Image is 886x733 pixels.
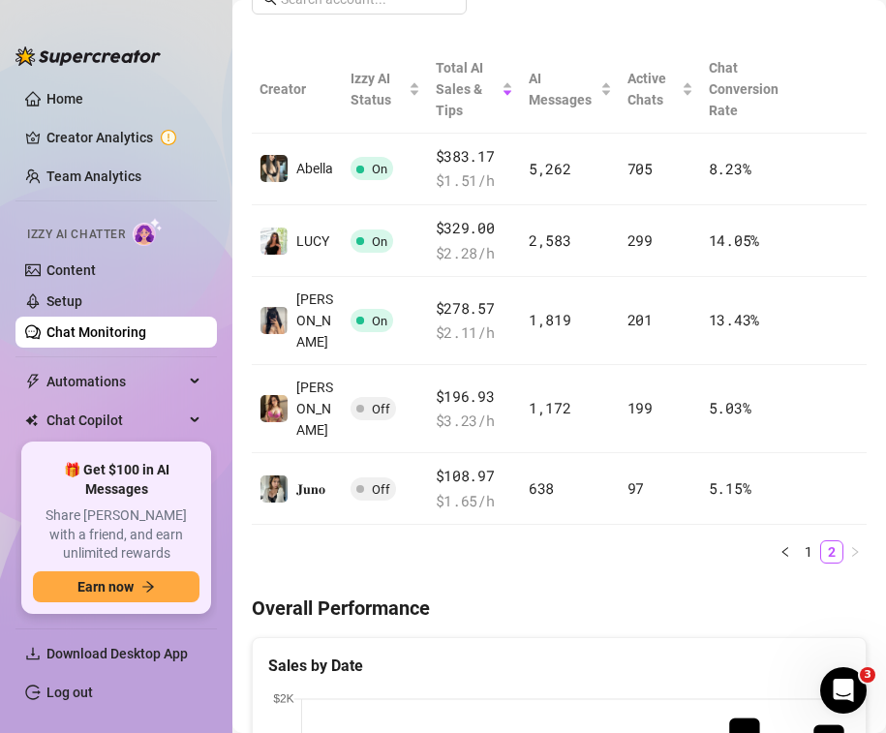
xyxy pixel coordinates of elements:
[709,230,759,250] span: 14.05 %
[627,398,653,417] span: 199
[372,234,387,249] span: On
[252,46,343,134] th: Creator
[436,57,498,121] span: Total AI Sales & Tips
[268,654,850,678] div: Sales by Date
[46,685,93,700] a: Log out
[436,410,513,433] span: $ 3.23 /h
[709,159,751,178] span: 8.23 %
[141,580,155,594] span: arrow-right
[709,478,751,498] span: 5.15 %
[343,46,427,134] th: Izzy AI Status
[46,324,146,340] a: Chat Monitoring
[529,478,554,498] span: 638
[627,478,644,498] span: 97
[436,217,513,240] span: $329.00
[529,68,596,110] span: AI Messages
[849,546,861,558] span: right
[779,546,791,558] span: left
[25,646,41,661] span: download
[33,571,199,602] button: Earn nowarrow-right
[260,228,288,255] img: LUCY️‍️
[798,541,819,563] a: 1
[25,413,38,427] img: Chat Copilot
[46,91,83,107] a: Home
[701,46,806,134] th: Chat Conversion Rate
[860,667,875,683] span: 3
[529,159,571,178] span: 5,262
[821,541,842,563] a: 2
[260,307,288,334] img: Gwen
[620,46,701,134] th: Active Chats
[372,314,387,328] span: On
[843,540,867,564] button: right
[436,490,513,513] span: $ 1.65 /h
[296,481,325,497] span: 𝐉𝐮𝐧𝐨
[436,385,513,409] span: $196.93
[436,465,513,488] span: $108.97
[529,230,571,250] span: 2,583
[843,540,867,564] li: Next Page
[529,398,571,417] span: 1,172
[27,226,125,244] span: Izzy AI Chatter
[296,380,333,438] span: [PERSON_NAME]
[372,402,390,416] span: Off
[33,461,199,499] span: 🎁 Get $100 in AI Messages
[774,540,797,564] button: left
[627,230,653,250] span: 299
[436,242,513,265] span: $ 2.28 /h
[820,667,867,714] iframe: Intercom live chat
[797,540,820,564] li: 1
[77,579,134,595] span: Earn now
[436,297,513,321] span: $278.57
[529,310,571,329] span: 1,819
[436,145,513,168] span: $383.17
[820,540,843,564] li: 2
[521,46,620,134] th: AI Messages
[46,168,141,184] a: Team Analytics
[46,646,188,661] span: Download Desktop App
[46,293,82,309] a: Setup
[296,161,333,176] span: Abella
[46,262,96,278] a: Content
[372,482,390,497] span: Off
[46,366,184,397] span: Automations
[296,291,333,350] span: [PERSON_NAME]
[709,310,759,329] span: 13.43 %
[296,233,329,249] span: LUCY️‍️
[25,374,41,389] span: thunderbolt
[260,475,288,503] img: 𝐉𝐮𝐧𝐨
[627,68,678,110] span: Active Chats
[436,321,513,345] span: $ 2.11 /h
[133,218,163,246] img: AI Chatter
[627,310,653,329] span: 201
[252,595,867,622] h4: Overall Performance
[33,506,199,564] span: Share [PERSON_NAME] with a friend, and earn unlimited rewards
[351,68,404,110] span: Izzy AI Status
[372,162,387,176] span: On
[15,46,161,66] img: logo-BBDzfeDw.svg
[627,159,653,178] span: 705
[260,155,288,182] img: Abella
[428,46,521,134] th: Total AI Sales & Tips
[46,122,201,153] a: Creator Analytics exclamation-circle
[774,540,797,564] li: Previous Page
[46,405,184,436] span: Chat Copilot
[436,169,513,193] span: $ 1.51 /h
[260,395,288,422] img: Irene
[709,398,751,417] span: 5.03 %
